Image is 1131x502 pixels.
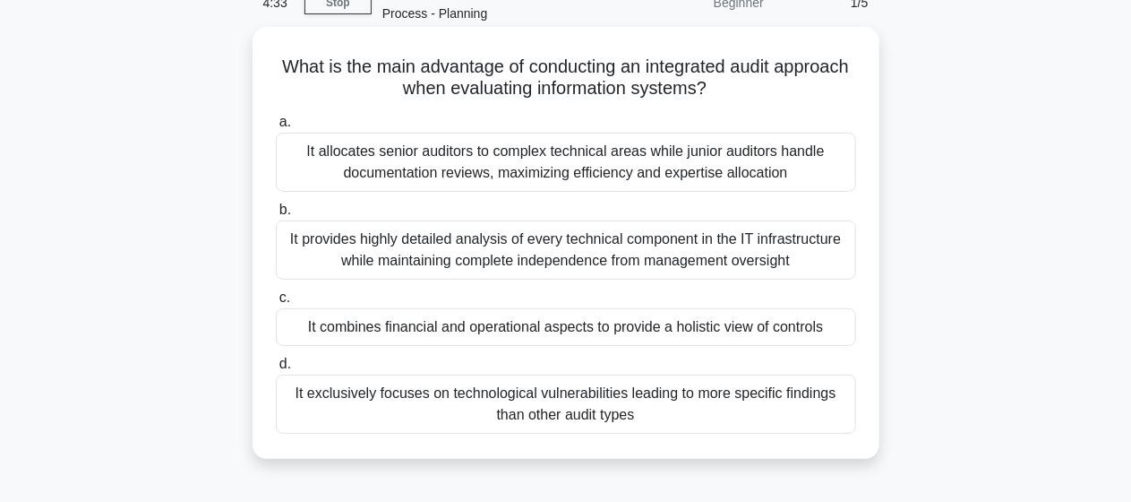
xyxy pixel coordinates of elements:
div: It exclusively focuses on technological vulnerabilities leading to more specific findings than ot... [276,375,856,434]
div: It combines financial and operational aspects to provide a holistic view of controls [276,308,856,346]
span: d. [279,356,291,371]
span: c. [279,290,290,305]
div: It provides highly detailed analysis of every technical component in the IT infrastructure while ... [276,221,856,280]
span: b. [279,202,291,217]
h5: What is the main advantage of conducting an integrated audit approach when evaluating information... [274,56,858,100]
div: It allocates senior auditors to complex technical areas while junior auditors handle documentatio... [276,133,856,192]
span: a. [279,114,291,129]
